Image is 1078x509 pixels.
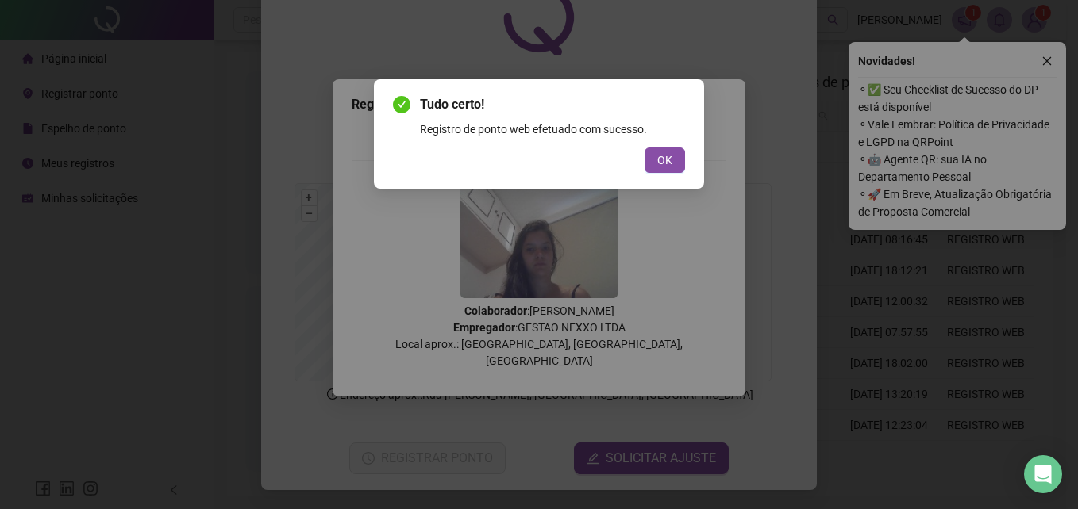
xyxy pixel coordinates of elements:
[420,121,685,138] div: Registro de ponto web efetuado com sucesso.
[645,147,685,173] button: OK
[1024,455,1062,493] div: Open Intercom Messenger
[393,96,410,113] span: check-circle
[657,151,672,169] span: OK
[420,95,685,114] span: Tudo certo!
